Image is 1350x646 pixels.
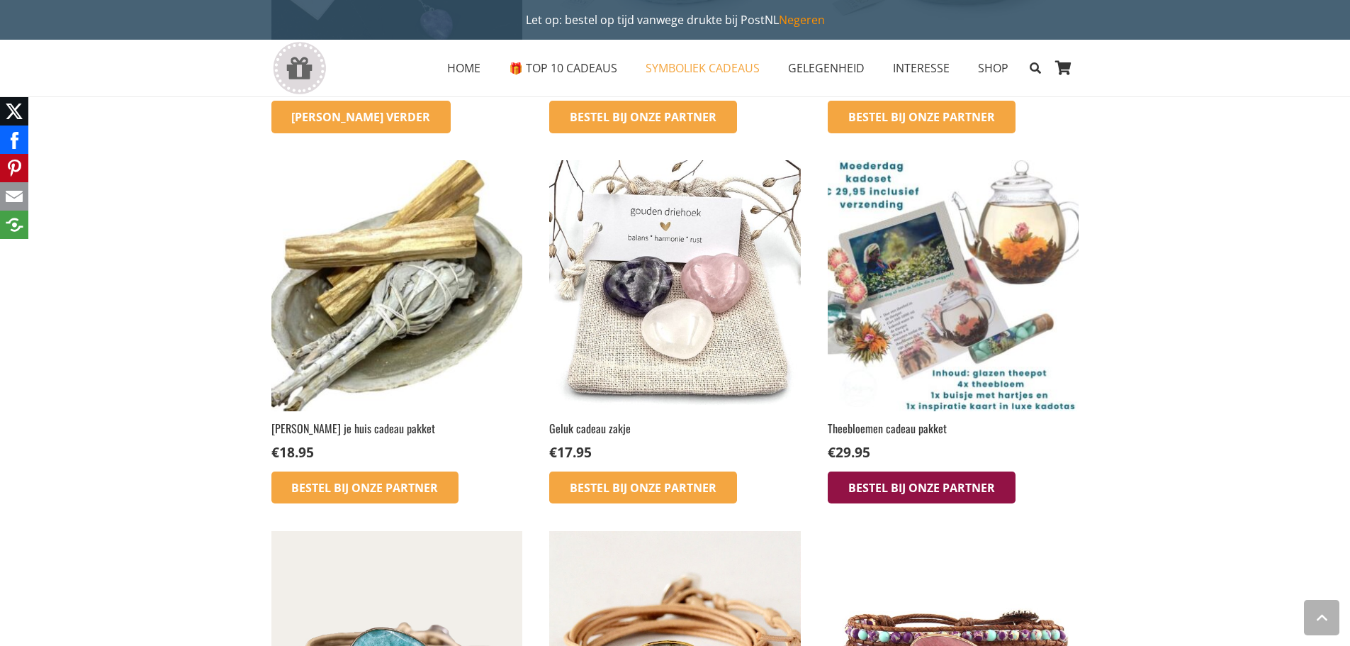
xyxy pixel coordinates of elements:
a: Zoeken [1023,50,1047,86]
span: € [828,442,836,462]
span: 🎁 TOP 10 CADEAUS [509,60,617,76]
a: [PERSON_NAME] je huis cadeau pakket €18.95 [271,160,522,462]
span: SYMBOLIEK CADEAUS [646,60,760,76]
a: 🎁 TOP 10 CADEAUS🎁 TOP 10 CADEAUS Menu [495,50,631,86]
a: Lees meer over “3 Theezeefjes met krachtstenen in hartvorm” [271,101,451,133]
span: GELEGENHEID [788,60,865,76]
bdi: 17.95 [549,442,592,462]
a: Bestel bij onze Partner [549,472,737,504]
a: SHOPSHOP Menu [964,50,1023,86]
a: GELEGENHEIDGELEGENHEID Menu [774,50,879,86]
span: HOME [447,60,480,76]
a: Bestel bij onze Partner [828,101,1016,133]
a: Theebloemen cadeau pakket €29.95 [828,160,1079,462]
img: Thee cadeau pakket Moederdag 2025 kado: Theebloemen Theepot voor een verjaardag of als vriendinne... [828,160,1079,411]
a: gift-box-icon-grey-inspirerendwinkelen [271,42,327,95]
img: Spiritueel Cadeau Reinig je Huis pakket - Met salie je huis van negatieve energie reinigen voor r... [271,160,522,411]
img: zakje geluk en liefde cadeau geven met kracht edelstenen in hartjesvorm met speciale en symbolisc... [549,160,800,411]
span: € [549,442,557,462]
h2: Geluk cadeau zakje [549,421,800,436]
a: SYMBOLIEK CADEAUSSYMBOLIEK CADEAUS Menu [631,50,774,86]
span: SHOP [978,60,1008,76]
a: Bestel bij onze Partner [271,472,459,504]
a: Geluk cadeau zakje €17.95 [549,160,800,462]
a: Bestel bij onze Partner [549,101,737,133]
a: INTERESSEINTERESSE Menu [879,50,964,86]
bdi: 29.95 [828,442,870,462]
a: Bestel bij onze Partner [828,472,1016,504]
span: INTERESSE [893,60,950,76]
a: HOMEHOME Menu [433,50,495,86]
h2: [PERSON_NAME] je huis cadeau pakket [271,421,522,436]
a: Winkelwagen [1048,40,1079,96]
a: Negeren [779,12,825,28]
a: Terug naar top [1304,600,1339,635]
h2: Theebloemen cadeau pakket [828,421,1079,436]
span: € [271,442,279,462]
bdi: 18.95 [271,442,314,462]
